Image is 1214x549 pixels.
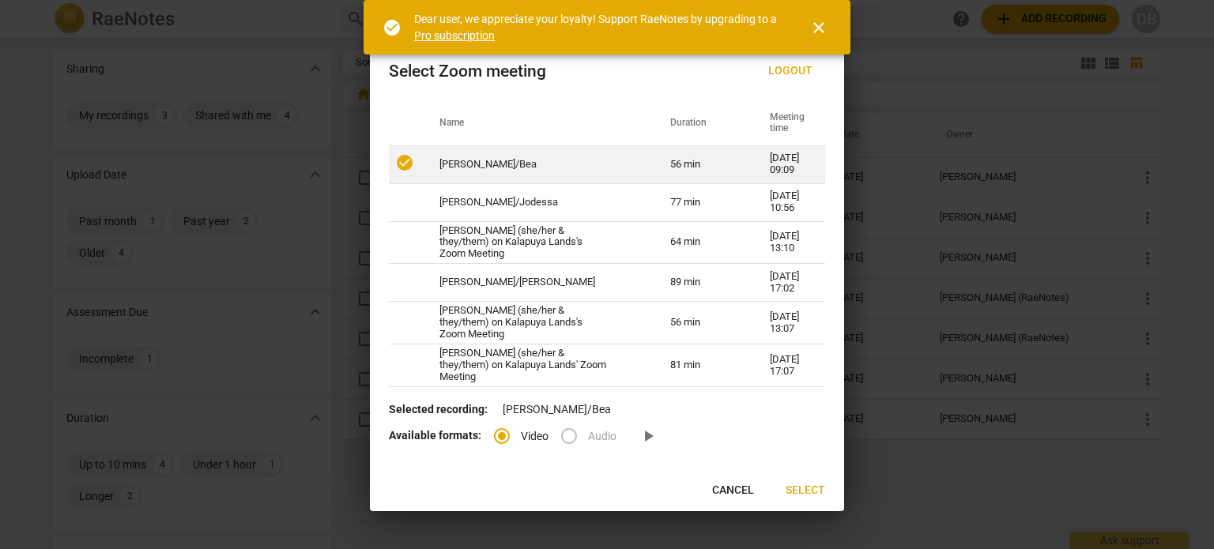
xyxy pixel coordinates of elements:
[420,145,651,183] td: [PERSON_NAME]/Bea
[651,183,751,221] td: 77 min
[751,302,825,344] td: [DATE] 13:07
[751,344,825,387] td: [DATE] 17:07
[389,62,546,81] div: Select Zoom meeting
[751,264,825,302] td: [DATE] 17:02
[699,476,767,505] button: Cancel
[588,428,616,445] span: Audio
[414,29,495,42] a: Pro subscription
[756,57,825,85] button: Logout
[651,145,751,183] td: 56 min
[651,264,751,302] td: 89 min
[651,221,751,264] td: 64 min
[629,417,667,455] a: Preview
[651,386,751,424] td: 115 min
[414,11,781,43] div: Dear user, we appreciate your loyalty! Support RaeNotes by upgrading to a
[786,483,825,498] span: Select
[639,427,658,446] span: play_arrow
[751,386,825,424] td: [DATE] 17:17
[389,429,481,442] b: Available formats:
[420,183,651,221] td: [PERSON_NAME]/Jodessa
[395,153,414,172] span: check_circle
[420,386,651,424] td: [PERSON_NAME]/[PERSON_NAME]
[768,63,812,79] span: Logout
[712,483,754,498] span: Cancel
[751,221,825,264] td: [DATE] 13:10
[521,428,549,445] span: Video
[420,264,651,302] td: [PERSON_NAME]/[PERSON_NAME]
[651,101,751,145] th: Duration
[800,9,838,47] button: Close
[651,302,751,344] td: 56 min
[389,403,488,416] b: Selected recording:
[420,221,651,264] td: [PERSON_NAME] (she/her & they/them) on Kalapuya Lands's Zoom Meeting
[389,401,825,418] p: [PERSON_NAME]/Bea
[809,18,828,37] span: close
[751,145,825,183] td: [DATE] 09:09
[751,101,825,145] th: Meeting time
[651,344,751,387] td: 81 min
[751,183,825,221] td: [DATE] 10:56
[420,344,651,387] td: [PERSON_NAME] (she/her & they/them) on Kalapuya Lands' Zoom Meeting
[494,429,629,442] div: File type
[420,302,651,344] td: [PERSON_NAME] (she/her & they/them) on Kalapuya Lands's Zoom Meeting
[773,476,838,505] button: Select
[420,101,651,145] th: Name
[383,18,402,37] span: check_circle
